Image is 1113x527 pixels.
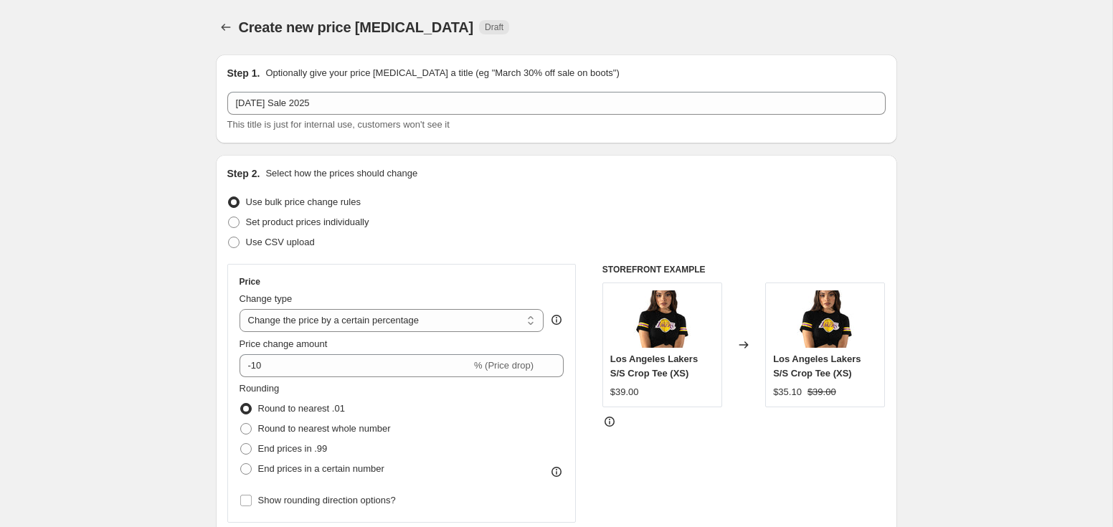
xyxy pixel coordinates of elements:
[773,385,802,399] div: $35.10
[240,354,471,377] input: -15
[227,119,450,130] span: This title is just for internal use, customers won't see it
[216,17,236,37] button: Price change jobs
[485,22,503,33] span: Draft
[258,463,384,474] span: End prices in a certain number
[240,338,328,349] span: Price change amount
[610,353,698,379] span: Los Angeles Lakers S/S Crop Tee (XS)
[240,293,293,304] span: Change type
[797,290,854,348] img: Los-Angeles-Lakers-SS-Crop-Tee_80x.jpg
[265,66,619,80] p: Optionally give your price [MEDICAL_DATA] a title (eg "March 30% off sale on boots")
[240,383,280,394] span: Rounding
[258,443,328,454] span: End prices in .99
[246,217,369,227] span: Set product prices individually
[227,66,260,80] h2: Step 1.
[633,290,691,348] img: Los-Angeles-Lakers-SS-Crop-Tee_80x.jpg
[265,166,417,181] p: Select how the prices should change
[258,423,391,434] span: Round to nearest whole number
[227,92,886,115] input: 30% off holiday sale
[602,264,886,275] h6: STOREFRONT EXAMPLE
[227,166,260,181] h2: Step 2.
[610,385,639,399] div: $39.00
[246,196,361,207] span: Use bulk price change rules
[239,19,474,35] span: Create new price [MEDICAL_DATA]
[258,403,345,414] span: Round to nearest .01
[474,360,534,371] span: % (Price drop)
[549,313,564,327] div: help
[773,353,861,379] span: Los Angeles Lakers S/S Crop Tee (XS)
[240,276,260,288] h3: Price
[807,385,836,399] strike: $39.00
[258,495,396,505] span: Show rounding direction options?
[246,237,315,247] span: Use CSV upload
